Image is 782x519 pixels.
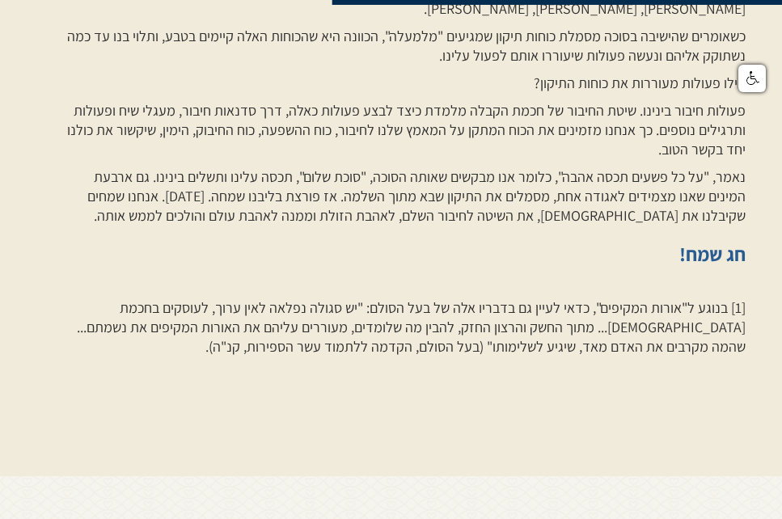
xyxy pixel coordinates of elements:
[679,241,746,267] strong: חג שמח! ‍
[56,27,746,65] p: כשאומרים שהישיבה בסוכה מסמלת כוחות תיקון שמגיעים "מלמעלה", הכוונה היא שהכוחות האלה קיימים בטבע, ו...
[56,298,746,357] p: [1] בנוגע ל"אורות המקיפים", כדאי לעיין גם בדבריו אלה של בעל הסולם: "יש סגולה נפלאה לאין ערוך, לעו...
[746,71,761,86] img: נגישות
[56,74,746,93] p: אילו פעולות מעוררות את כוחות התיקון?
[56,101,746,159] p: פעולות חיבור בינינו. שיטת החיבור של חכמת הקבלה מלמדת כיצד לבצע פעולות כאלה, דרך סדנאות חיבור, מעג...
[56,167,746,226] p: נאמר, "על כל פשעים תכסה אהבה", כלומר אנו מבקשים שאותה הסוכה, "סוכת שלום", תכסה עלינו ותשלים בינינ...
[738,65,766,92] a: לחץ להפעלת אפשרויות נגישות
[56,365,746,384] p: ‍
